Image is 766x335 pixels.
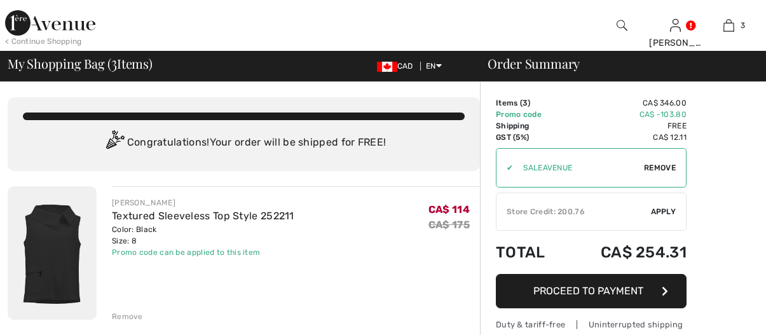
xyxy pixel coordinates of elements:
[111,54,117,71] span: 3
[703,18,755,33] a: 3
[112,247,294,258] div: Promo code can be applied to this item
[670,18,681,33] img: My Info
[617,18,627,33] img: search the website
[649,36,701,50] div: [PERSON_NAME]
[428,203,470,215] span: CA$ 114
[8,57,153,70] span: My Shopping Bag ( Items)
[472,57,758,70] div: Order Summary
[23,130,465,156] div: Congratulations! Your order will be shipped for FREE!
[644,162,676,174] span: Remove
[565,109,687,120] td: CA$ -103.80
[112,311,143,322] div: Remove
[533,285,643,297] span: Proceed to Payment
[5,36,82,47] div: < Continue Shopping
[428,219,470,231] s: CA$ 175
[496,120,565,132] td: Shipping
[523,99,528,107] span: 3
[426,62,442,71] span: EN
[496,109,565,120] td: Promo code
[513,149,644,187] input: Promo code
[565,120,687,132] td: Free
[670,19,681,31] a: Sign In
[741,20,745,31] span: 3
[377,62,418,71] span: CAD
[496,97,565,109] td: Items ( )
[565,231,687,274] td: CA$ 254.31
[496,318,687,331] div: Duty & tariff-free | Uninterrupted shipping
[496,132,565,143] td: GST (5%)
[5,10,95,36] img: 1ère Avenue
[102,130,127,156] img: Congratulation2.svg
[8,186,97,320] img: Textured Sleeveless Top Style 252211
[377,62,397,72] img: Canadian Dollar
[496,274,687,308] button: Proceed to Payment
[496,206,651,217] div: Store Credit: 200.76
[112,210,294,222] a: Textured Sleeveless Top Style 252211
[112,224,294,247] div: Color: Black Size: 8
[723,18,734,33] img: My Bag
[496,162,513,174] div: ✔
[496,231,565,274] td: Total
[112,197,294,209] div: [PERSON_NAME]
[565,97,687,109] td: CA$ 346.00
[565,132,687,143] td: CA$ 12.11
[651,206,676,217] span: Apply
